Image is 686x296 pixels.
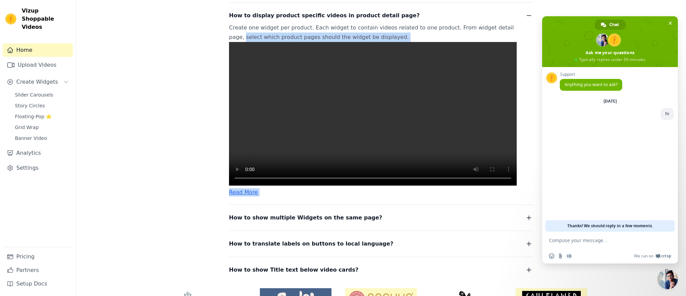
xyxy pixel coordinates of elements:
[567,220,653,232] span: Thanks! We should reply in a few moments.
[229,239,533,249] button: How to translate labels on buttons to local language?
[3,75,73,89] button: Create Widgets
[3,263,73,277] a: Partners
[565,82,617,87] span: Anything you want to ask?
[549,253,554,259] span: Insert an emoji
[665,111,669,117] span: hi
[15,102,45,109] span: Story Circles
[229,239,393,249] span: How to translate labels on buttons to local language?
[595,20,626,30] div: Chat
[11,123,73,132] a: Grid Wrap
[658,269,678,289] div: Close chat
[15,135,47,142] span: Banner Video
[229,11,533,20] button: How to display product specific videos in product detail page?
[5,14,16,24] img: Vizup
[567,253,572,259] span: Audio message
[11,112,73,121] a: Floating-Pop ⭐
[3,146,73,160] a: Analytics
[229,23,517,186] p: Create one widget per product. Each widget to contain videos related to one product. From widget ...
[229,213,382,223] span: How to show multiple Widgets on the same page?
[661,253,671,259] span: Crisp
[229,265,359,275] span: How to show Title text below video cards?
[229,213,533,223] button: How to show multiple Widgets on the same page?
[11,101,73,110] a: Story Circles
[634,253,671,259] a: We run onCrisp
[15,124,39,131] span: Grid Wrap
[604,99,617,103] div: [DATE]
[3,277,73,291] a: Setup Docs
[15,113,52,120] span: Floating-Pop ⭐
[558,253,563,259] span: Send a file
[609,20,619,30] span: Chat
[22,7,70,31] span: Vizup Shoppable Videos
[11,90,73,100] a: Slider Carousels
[229,11,420,20] span: How to display product specific videos in product detail page?
[560,72,622,77] span: Support
[16,78,58,86] span: Create Widgets
[11,133,73,143] a: Banner Video
[3,161,73,175] a: Settings
[667,20,674,27] span: Close chat
[229,189,258,195] a: Read More
[229,265,533,275] button: How to show Title text below video cards?
[3,58,73,72] a: Upload Videos
[3,250,73,263] a: Pricing
[15,91,53,98] span: Slider Carousels
[3,43,73,57] a: Home
[634,253,653,259] span: We run on
[549,237,656,244] textarea: Compose your message...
